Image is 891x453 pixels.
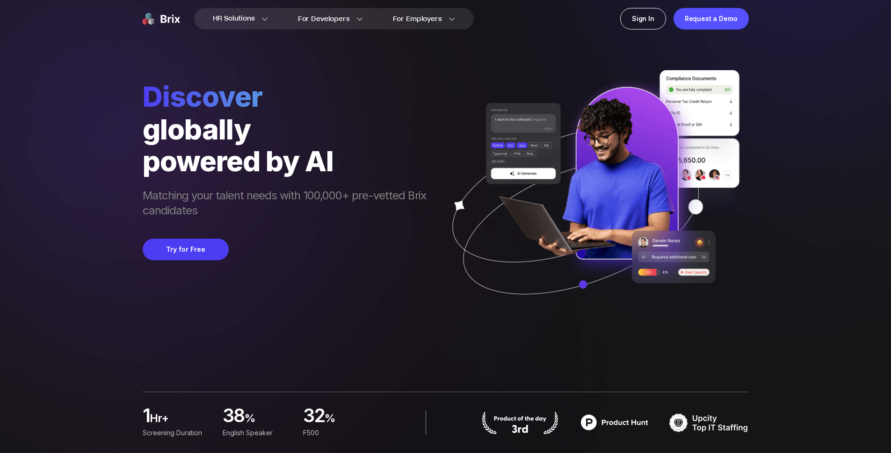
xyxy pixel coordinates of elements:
span: 32 [303,407,325,426]
a: Sign In [620,8,666,29]
img: product hunt badge [575,411,654,434]
div: Screening duration [143,428,211,438]
span: For Developers [298,14,350,24]
span: % [325,411,372,430]
button: Try for Free [143,239,229,260]
span: HR Solutions [213,11,255,26]
div: powered by AI [143,145,435,177]
div: globally [143,113,435,145]
img: TOP IT STAFFING [669,411,749,434]
img: ai generate [435,70,749,322]
div: English Speaker [223,428,291,438]
span: hr+ [150,411,211,430]
span: 38 [223,407,245,426]
span: % [245,411,292,430]
span: Matching your talent needs with 100,000+ pre-vetted Brix candidates [143,188,435,220]
div: F500 [303,428,371,438]
span: For Employers [393,14,442,24]
span: Discover [143,80,435,113]
a: Request a Demo [674,8,749,29]
span: 1 [143,407,150,426]
img: product hunt badge [480,411,560,434]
